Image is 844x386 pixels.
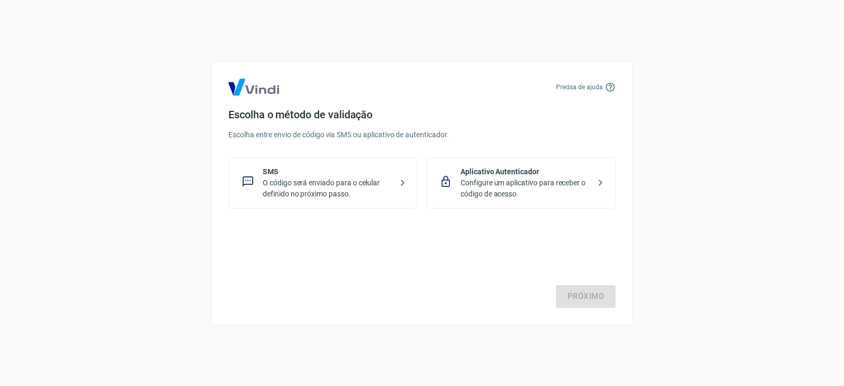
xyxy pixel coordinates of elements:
p: Precisa de ajuda [556,82,603,92]
div: Aplicativo AutenticadorConfigure um aplicativo para receber o código de acesso. [426,157,616,209]
p: Configure um aplicativo para receber o código de acesso. [461,177,590,200]
p: SMS [263,166,392,177]
p: Aplicativo Autenticador [461,166,590,177]
p: Escolha entre envio de código via SMS ou aplicativo de autenticador. [228,129,616,140]
div: SMSO código será enviado para o celular definido no próximo passo. [228,157,418,209]
img: Logo Vind [228,79,279,96]
h4: Escolha o método de validação [228,108,616,121]
p: O código será enviado para o celular definido no próximo passo. [263,177,392,200]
